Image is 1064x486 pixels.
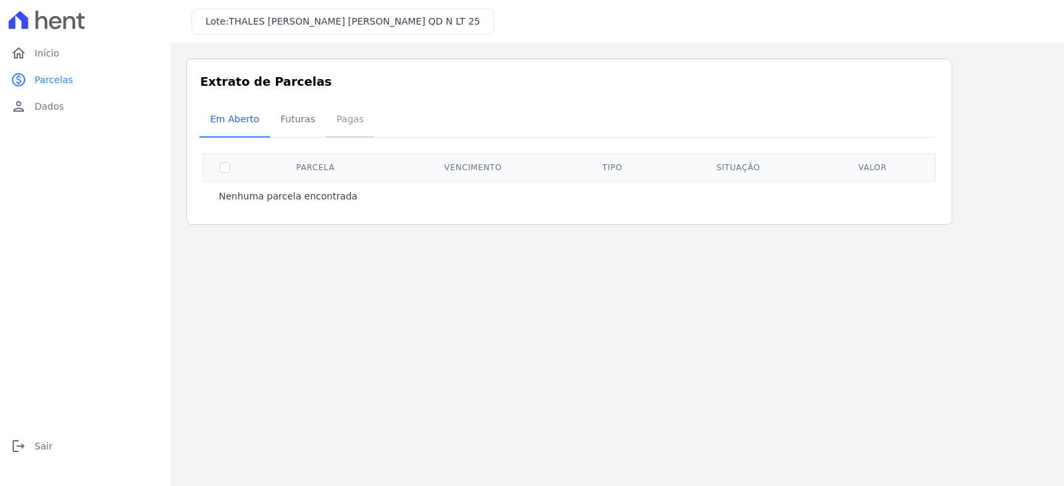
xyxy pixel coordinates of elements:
[5,40,165,66] a: homeInício
[5,66,165,93] a: paidParcelas
[219,189,357,203] p: Nenhuma parcela encontrada
[246,154,385,181] th: Parcela
[385,154,561,181] th: Vencimento
[205,15,480,29] h3: Lote:
[326,103,374,138] a: Pagas
[35,100,64,113] span: Dados
[273,106,323,132] span: Futuras
[5,433,165,459] a: logoutSair
[11,45,27,61] i: home
[35,439,53,453] span: Sair
[199,103,270,138] a: Em Aberto
[813,154,932,181] th: Valor
[11,98,27,114] i: person
[229,16,480,27] span: THALES [PERSON_NAME] [PERSON_NAME] QD N LT 25
[270,103,326,138] a: Futuras
[35,73,73,86] span: Parcelas
[11,438,27,454] i: logout
[5,93,165,120] a: personDados
[561,154,664,181] th: Tipo
[200,72,938,90] h3: Extrato de Parcelas
[202,106,267,132] span: Em Aberto
[664,154,813,181] th: Situação
[329,106,372,132] span: Pagas
[11,72,27,88] i: paid
[35,47,59,60] span: Início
